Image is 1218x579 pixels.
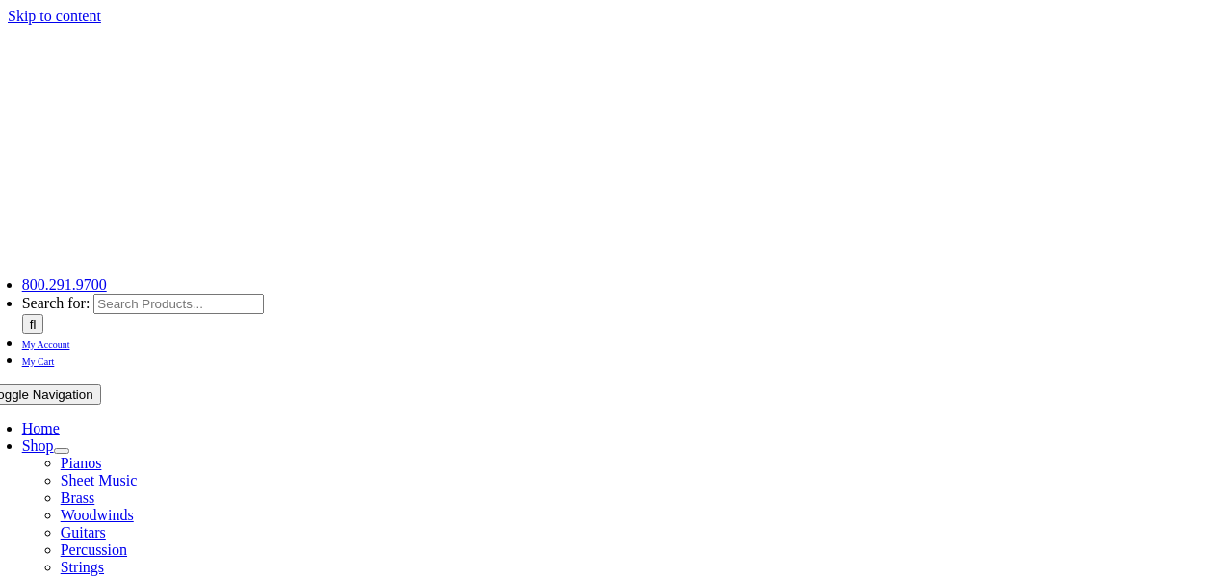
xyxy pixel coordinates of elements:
[22,295,91,311] span: Search for:
[61,541,127,558] a: Percussion
[22,314,44,334] input: Search
[22,420,60,436] a: Home
[22,276,107,293] a: 800.291.9700
[61,472,138,488] a: Sheet Music
[61,455,102,471] a: Pianos
[61,507,134,523] a: Woodwinds
[61,559,104,575] a: Strings
[61,489,95,506] a: Brass
[61,524,106,540] a: Guitars
[22,334,70,351] a: My Account
[22,356,55,367] span: My Cart
[22,339,70,350] span: My Account
[8,8,101,24] a: Skip to content
[54,448,69,454] button: Open submenu of Shop
[22,437,54,454] a: Shop
[22,352,55,368] a: My Cart
[93,294,264,314] input: Search Products...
